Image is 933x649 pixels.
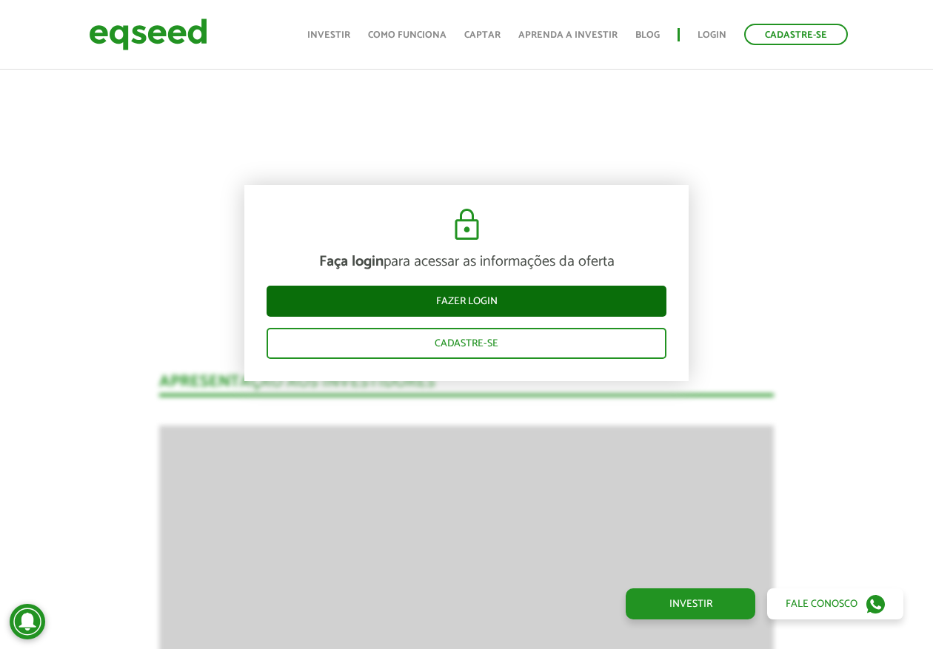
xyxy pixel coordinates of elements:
[518,30,618,40] a: Aprenda a investir
[698,30,726,40] a: Login
[267,286,666,317] a: Fazer login
[267,328,666,359] a: Cadastre-se
[635,30,660,40] a: Blog
[319,249,384,274] strong: Faça login
[307,30,350,40] a: Investir
[744,24,848,45] a: Cadastre-se
[626,588,755,619] a: Investir
[449,207,485,243] img: cadeado.svg
[89,15,207,54] img: EqSeed
[368,30,447,40] a: Como funciona
[464,30,501,40] a: Captar
[267,253,666,271] p: para acessar as informações da oferta
[767,588,903,619] a: Fale conosco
